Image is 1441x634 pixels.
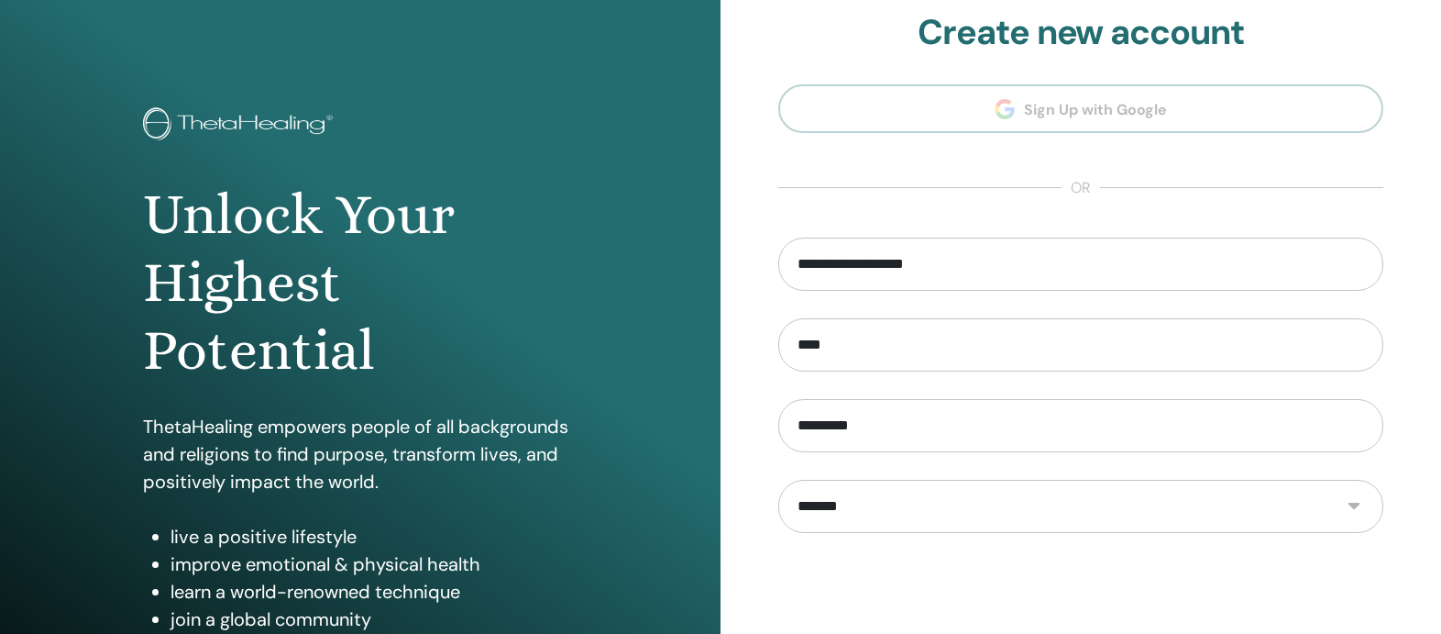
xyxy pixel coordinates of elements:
iframe: reCAPTCHA [941,561,1220,632]
li: improve emotional & physical health [170,551,577,578]
li: learn a world-renowned technique [170,578,577,606]
span: or [1061,177,1100,199]
h1: Unlock Your Highest Potential [143,181,577,385]
li: join a global community [170,606,577,633]
p: ThetaHealing empowers people of all backgrounds and religions to find purpose, transform lives, a... [143,413,577,495]
li: live a positive lifestyle [170,523,577,551]
h2: Create new account [778,12,1383,54]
